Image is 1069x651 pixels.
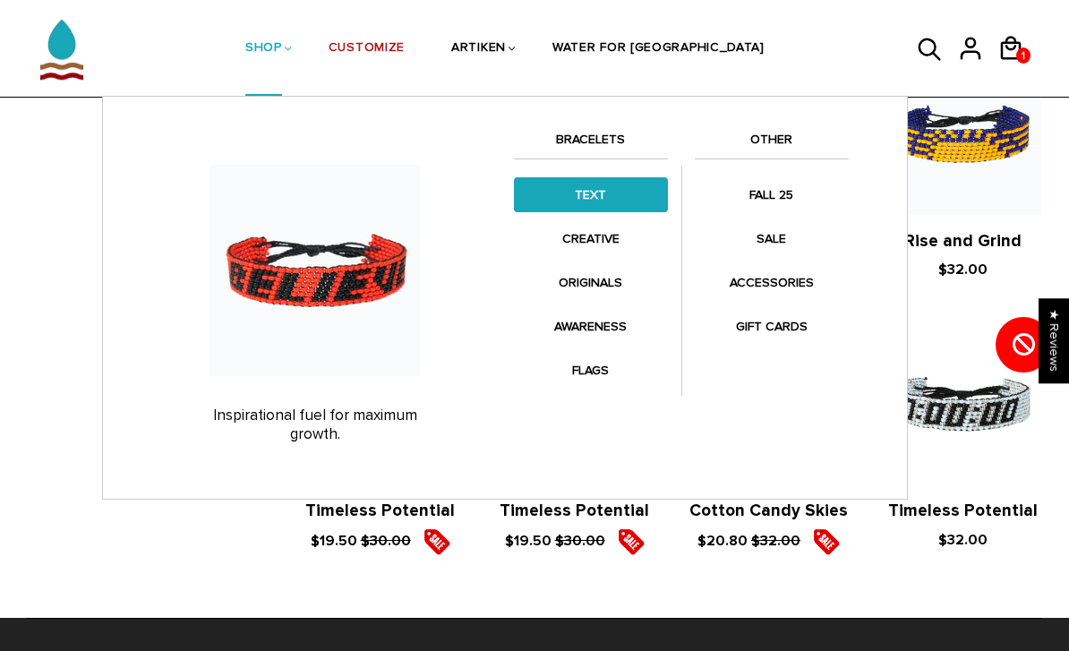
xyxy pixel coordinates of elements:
[514,309,668,344] a: AWARENESS
[555,532,605,550] s: $30.00
[697,532,748,550] span: $20.80
[245,2,282,97] a: SHOP
[514,129,668,159] a: BRACELETS
[938,531,988,549] span: $32.00
[311,532,357,550] span: $19.50
[938,261,988,278] span: $32.00
[329,2,405,97] a: CUSTOMIZE
[751,532,800,550] s: $32.00
[1039,298,1069,383] div: Click to open Judge.me floating reviews tab
[514,221,668,256] a: CREATIVE
[423,528,450,555] img: sale5.png
[552,2,765,97] a: WATER FOR [GEOGRAPHIC_DATA]
[514,353,668,388] a: FLAGS
[888,501,1038,521] a: Timeless Potential
[1016,47,1031,64] a: 1
[1016,45,1031,67] span: 1
[695,177,849,212] a: FALL 25
[514,177,668,212] a: TEXT
[500,501,649,521] a: Timeless Potential
[695,265,849,300] a: ACCESSORIES
[305,501,455,521] a: Timeless Potential
[618,528,645,555] img: sale5.png
[689,501,848,521] a: Cotton Candy Skies
[695,221,849,256] a: SALE
[904,231,1022,252] a: Rise and Grind
[361,532,411,550] s: $30.00
[451,2,506,97] a: ARTIKEN
[695,129,849,159] a: OTHER
[505,532,552,550] span: $19.50
[695,309,849,344] a: GIFT CARDS
[134,407,496,443] p: Inspirational fuel for maximum growth.
[813,528,840,555] img: sale5.png
[514,265,668,300] a: ORIGINALS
